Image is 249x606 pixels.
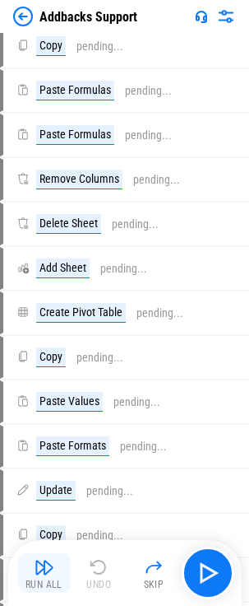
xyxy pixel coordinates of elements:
[36,214,101,234] div: Delete Sheet
[136,307,183,319] div: pending...
[36,436,109,456] div: Paste Formats
[133,174,180,186] div: pending...
[25,580,62,590] div: Run All
[195,10,208,23] img: Support
[36,81,114,100] div: Paste Formulas
[127,553,180,593] button: Skip
[216,7,236,26] img: Settings menu
[35,557,54,577] img: Run All
[144,580,164,590] div: Skip
[125,85,172,97] div: pending...
[36,347,66,367] div: Copy
[36,392,103,412] div: Paste Values
[76,352,123,364] div: pending...
[195,560,221,586] img: Main button
[100,263,147,275] div: pending...
[76,529,123,542] div: pending...
[36,525,66,545] div: Copy
[36,481,76,501] div: Update
[36,36,66,56] div: Copy
[39,9,137,25] div: Addbacks Support
[18,553,71,593] button: Run All
[36,125,114,145] div: Paste Formulas
[113,396,160,408] div: pending...
[144,557,164,577] img: Skip
[112,218,159,231] div: pending...
[120,441,167,453] div: pending...
[125,129,172,142] div: pending...
[86,485,133,497] div: pending...
[36,303,126,323] div: Create Pivot Table
[36,259,90,278] div: Add Sheet
[13,7,33,26] img: Back
[76,40,123,53] div: pending...
[36,170,122,189] div: Remove Columns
